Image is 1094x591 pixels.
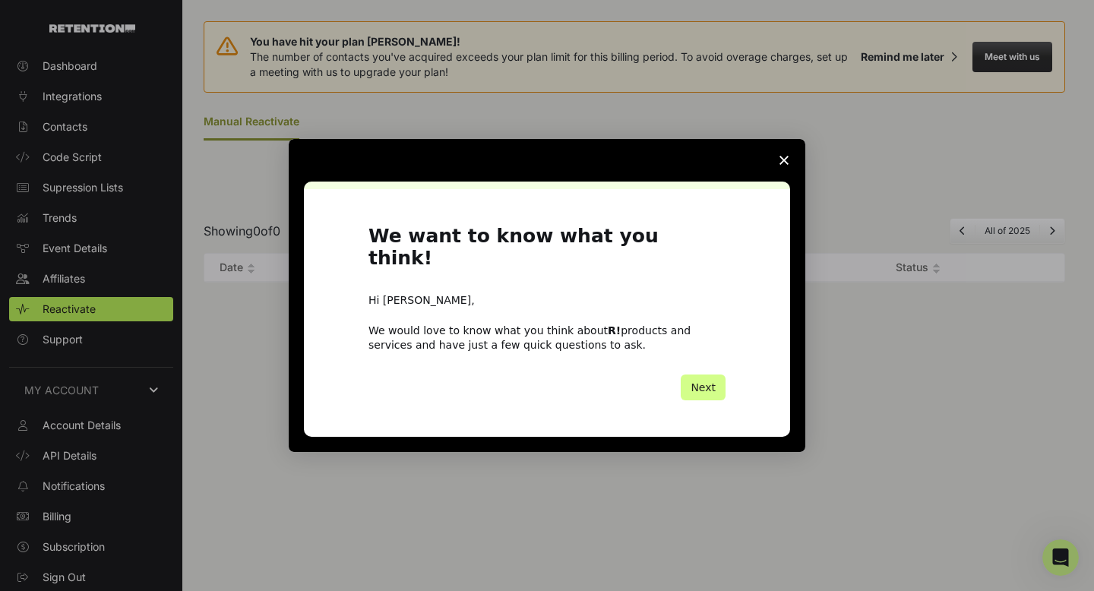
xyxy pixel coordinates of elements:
[763,139,805,182] span: Close survey
[608,324,621,337] b: R!
[368,324,726,351] div: We would love to know what you think about products and services and have just a few quick questi...
[368,293,726,308] div: Hi [PERSON_NAME],
[681,375,726,400] button: Next
[368,226,726,278] h1: We want to know what you think!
